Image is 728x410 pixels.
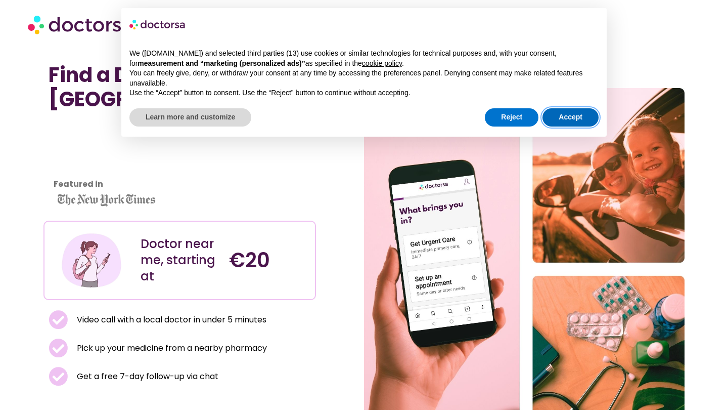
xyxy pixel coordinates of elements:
[485,108,538,127] button: Reject
[49,63,311,111] h1: Find a Doctor Near Me in [GEOGRAPHIC_DATA]
[229,248,307,272] h4: €20
[542,108,599,127] button: Accept
[74,341,267,355] span: Pick up your medicine from a nearby pharmacy
[141,236,219,284] div: Doctor near me, starting at
[54,178,103,190] strong: Featured in
[49,121,140,197] iframe: Customer reviews powered by Trustpilot
[138,59,305,67] strong: measurement and “marketing (personalized ads)”
[60,229,123,292] img: Illustration depicting a young woman in a casual outfit, engaged with her smartphone. She has a p...
[362,59,402,67] a: cookie policy
[129,49,599,68] p: We ([DOMAIN_NAME]) and selected third parties (13) use cookies or similar technologies for techni...
[129,88,599,98] p: Use the “Accept” button to consent. Use the “Reject” button to continue without accepting.
[129,16,186,32] img: logo
[74,313,266,327] span: Video call with a local doctor in under 5 minutes
[74,370,218,384] span: Get a free 7-day follow-up via chat
[129,68,599,88] p: You can freely give, deny, or withdraw your consent at any time by accessing the preferences pane...
[129,108,251,127] button: Learn more and customize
